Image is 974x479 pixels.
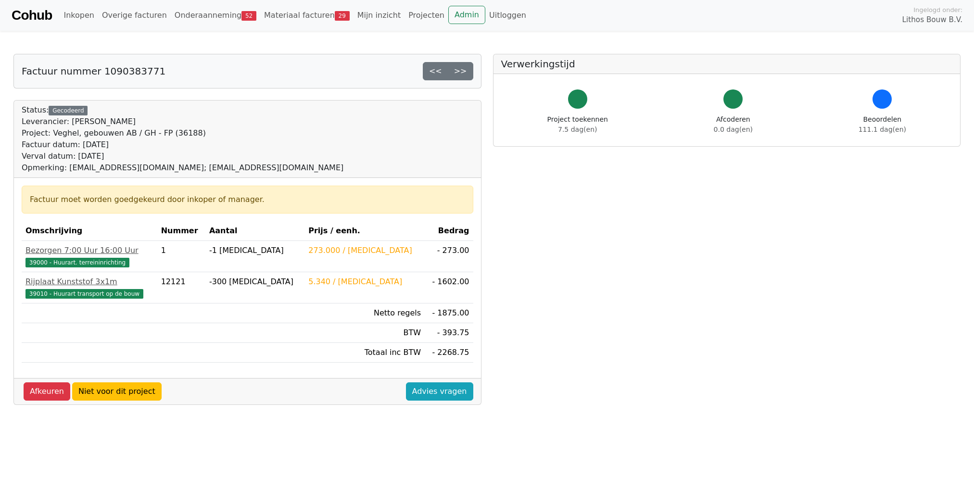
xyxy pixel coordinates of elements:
[547,114,608,135] div: Project toekennen
[405,6,448,25] a: Projecten
[22,151,343,162] div: Verval datum: [DATE]
[425,272,473,303] td: - 1602.00
[241,11,256,21] span: 52
[98,6,171,25] a: Overige facturen
[304,221,425,241] th: Prijs / eenh.
[24,382,70,401] a: Afkeuren
[558,126,597,133] span: 7.5 dag(en)
[25,276,153,288] div: Rijplaat Kunststof 3x1m
[859,114,906,135] div: Beoordelen
[209,276,301,288] div: -300 [MEDICAL_DATA]
[25,245,153,268] a: Bezorgen 7:00 Uur 16:00 Uur39000 - Huurart. terreininrichting
[171,6,260,25] a: Onderaanneming52
[72,382,162,401] a: Niet voor dit project
[22,162,343,174] div: Opmerking: [EMAIL_ADDRESS][DOMAIN_NAME]; [EMAIL_ADDRESS][DOMAIN_NAME]
[425,221,473,241] th: Bedrag
[157,241,205,272] td: 1
[425,241,473,272] td: - 273.00
[25,276,153,299] a: Rijplaat Kunststof 3x1m39010 - Huurart transport op de bouw
[22,104,343,174] div: Status:
[30,194,465,205] div: Factuur moet worden goedgekeurd door inkoper of manager.
[260,6,354,25] a: Materiaal facturen29
[25,289,143,299] span: 39010 - Huurart transport op de bouw
[22,221,157,241] th: Omschrijving
[25,258,129,267] span: 39000 - Huurart. terreininrichting
[304,343,425,363] td: Totaal inc BTW
[448,62,473,80] a: >>
[308,276,421,288] div: 5.340 / [MEDICAL_DATA]
[354,6,405,25] a: Mijn inzicht
[60,6,98,25] a: Inkopen
[22,127,343,139] div: Project: Veghel, gebouwen AB / GH - FP (36188)
[22,139,343,151] div: Factuur datum: [DATE]
[49,106,88,115] div: Gecodeerd
[425,343,473,363] td: - 2268.75
[157,221,205,241] th: Nummer
[425,323,473,343] td: - 393.75
[485,6,530,25] a: Uitloggen
[25,245,153,256] div: Bezorgen 7:00 Uur 16:00 Uur
[335,11,350,21] span: 29
[304,323,425,343] td: BTW
[209,245,301,256] div: -1 [MEDICAL_DATA]
[859,126,906,133] span: 111.1 dag(en)
[902,14,962,25] span: Lithos Bouw B.V.
[157,272,205,303] td: 12121
[714,126,753,133] span: 0.0 dag(en)
[12,4,52,27] a: Cohub
[423,62,448,80] a: <<
[406,382,473,401] a: Advies vragen
[714,114,753,135] div: Afcoderen
[304,303,425,323] td: Netto regels
[22,116,343,127] div: Leverancier: [PERSON_NAME]
[501,58,953,70] h5: Verwerkingstijd
[425,303,473,323] td: - 1875.00
[308,245,421,256] div: 273.000 / [MEDICAL_DATA]
[22,65,165,77] h5: Factuur nummer 1090383771
[205,221,304,241] th: Aantal
[448,6,485,24] a: Admin
[913,5,962,14] span: Ingelogd onder:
